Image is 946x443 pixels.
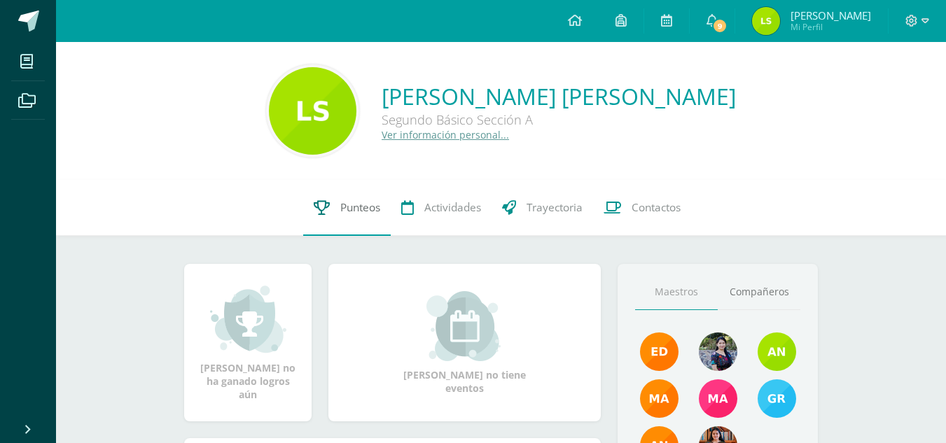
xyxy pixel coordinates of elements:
[791,21,871,33] span: Mi Perfil
[640,379,679,418] img: 560278503d4ca08c21e9c7cd40ba0529.png
[635,274,718,310] a: Maestros
[391,180,492,236] a: Actividades
[791,8,871,22] span: [PERSON_NAME]
[424,200,481,215] span: Actividades
[210,284,286,354] img: achievement_small.png
[718,274,800,310] a: Compañeros
[593,180,691,236] a: Contactos
[492,180,593,236] a: Trayectoria
[303,180,391,236] a: Punteos
[382,81,736,111] a: [PERSON_NAME] [PERSON_NAME]
[382,111,736,128] div: Segundo Básico Sección A
[382,128,509,141] a: Ver información personal...
[712,18,728,34] span: 9
[198,284,298,401] div: [PERSON_NAME] no ha ganado logros aún
[758,379,796,418] img: b7ce7144501556953be3fc0a459761b8.png
[758,332,796,371] img: e6b27947fbea61806f2b198ab17e5dde.png
[395,291,535,395] div: [PERSON_NAME] no tiene eventos
[340,200,380,215] span: Punteos
[699,379,737,418] img: 7766054b1332a6085c7723d22614d631.png
[632,200,681,215] span: Contactos
[269,67,356,155] img: a6920ef96bcbf8cfbfeb6f8546761caf.png
[527,200,583,215] span: Trayectoria
[640,332,679,371] img: f40e456500941b1b33f0807dd74ea5cf.png
[752,7,780,35] img: 8e31b0956417436b50b87adc4ec29d76.png
[426,291,503,361] img: event_small.png
[699,332,737,371] img: 9b17679b4520195df407efdfd7b84603.png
